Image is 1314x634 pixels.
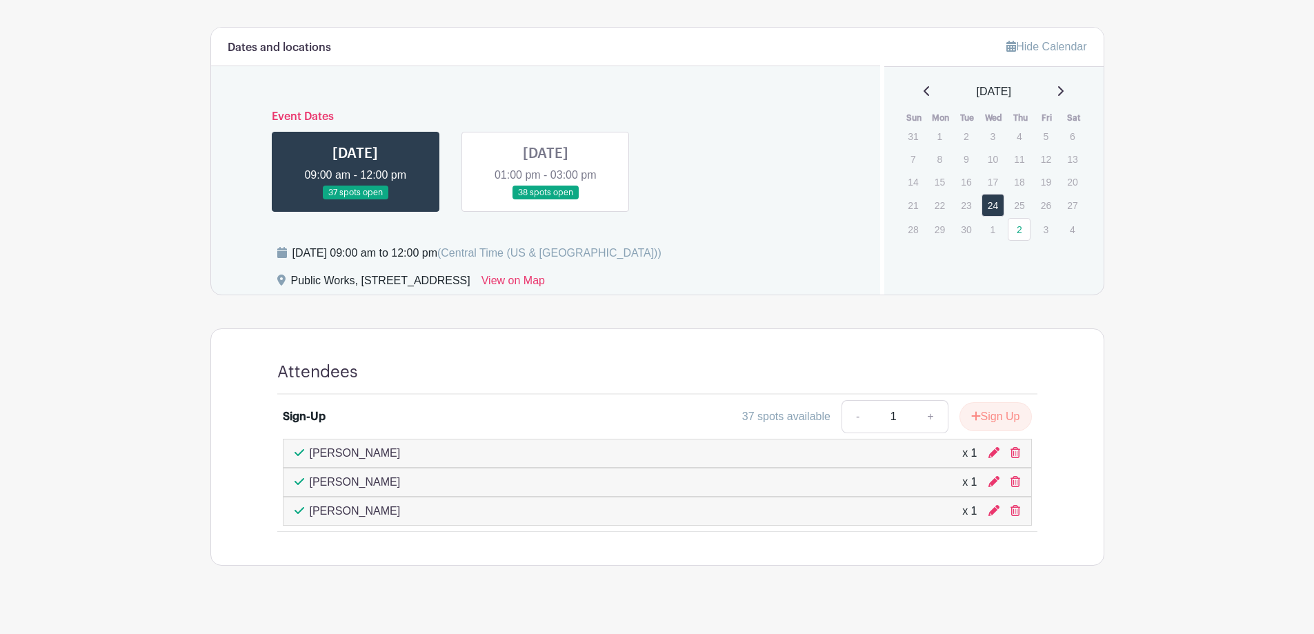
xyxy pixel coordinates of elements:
p: 27 [1061,195,1084,216]
p: 15 [928,171,951,192]
p: 17 [982,171,1004,192]
p: 13 [1061,148,1084,170]
p: 20 [1061,171,1084,192]
a: Hide Calendar [1006,41,1086,52]
div: Sign-Up [283,408,326,425]
p: 23 [955,195,977,216]
th: Wed [981,111,1008,125]
a: - [842,400,873,433]
th: Mon [928,111,955,125]
p: 8 [928,148,951,170]
p: 28 [902,219,924,240]
div: Public Works, [STREET_ADDRESS] [291,273,470,295]
p: 22 [928,195,951,216]
p: 4 [1008,126,1031,147]
th: Fri [1034,111,1061,125]
p: 12 [1035,148,1057,170]
p: 18 [1008,171,1031,192]
p: [PERSON_NAME] [310,474,401,491]
p: [PERSON_NAME] [310,503,401,519]
p: 14 [902,171,924,192]
p: 10 [982,148,1004,170]
div: x 1 [962,445,977,462]
p: 4 [1061,219,1084,240]
p: 21 [902,195,924,216]
button: Sign Up [959,402,1032,431]
div: x 1 [962,503,977,519]
p: 29 [928,219,951,240]
p: 26 [1035,195,1057,216]
h4: Attendees [277,362,358,382]
p: 6 [1061,126,1084,147]
p: [PERSON_NAME] [310,445,401,462]
div: 37 spots available [742,408,830,425]
th: Thu [1007,111,1034,125]
p: 31 [902,126,924,147]
span: [DATE] [977,83,1011,100]
p: 19 [1035,171,1057,192]
p: 16 [955,171,977,192]
p: 5 [1035,126,1057,147]
p: 25 [1008,195,1031,216]
a: 2 [1008,218,1031,241]
p: 2 [955,126,977,147]
h6: Event Dates [261,110,831,123]
p: 30 [955,219,977,240]
a: 24 [982,194,1004,217]
th: Sun [901,111,928,125]
a: + [913,400,948,433]
a: View on Map [481,273,545,295]
div: x 1 [962,474,977,491]
span: (Central Time (US & [GEOGRAPHIC_DATA])) [437,247,661,259]
p: 3 [1035,219,1057,240]
p: 3 [982,126,1004,147]
div: [DATE] 09:00 am to 12:00 pm [292,245,661,261]
h6: Dates and locations [228,41,331,55]
th: Tue [954,111,981,125]
th: Sat [1060,111,1087,125]
p: 11 [1008,148,1031,170]
p: 7 [902,148,924,170]
p: 1 [982,219,1004,240]
p: 9 [955,148,977,170]
p: 1 [928,126,951,147]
